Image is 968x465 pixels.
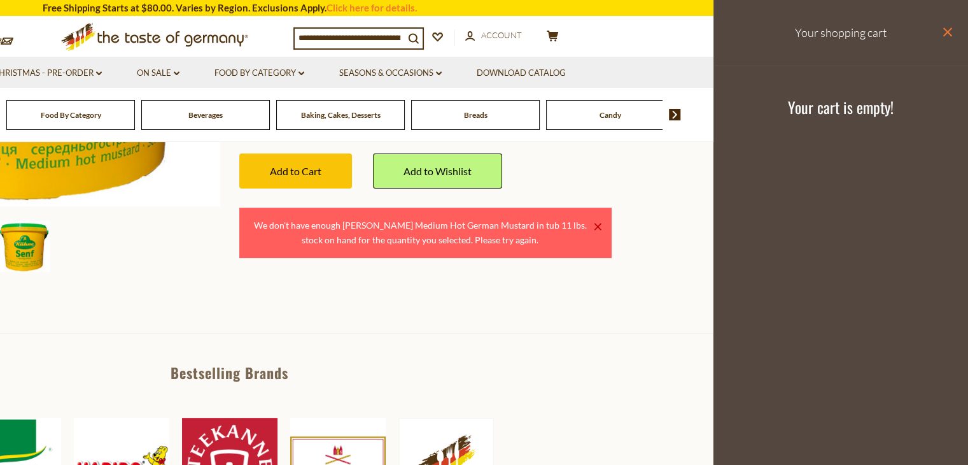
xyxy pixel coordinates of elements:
a: Baking, Cakes, Desserts [301,110,381,120]
div: We don't have enough [PERSON_NAME] Medium Hot German Mustard in tub 11 lbs. stock on hand for the... [249,218,591,248]
a: Breads [464,110,488,120]
img: next arrow [669,109,681,120]
a: Account [465,29,522,43]
button: Add to Cart [239,154,352,189]
h3: Your cart is empty! [729,97,952,117]
a: On Sale [137,66,179,80]
a: Food By Category [41,110,101,120]
a: Add to Wishlist [373,154,502,189]
a: Download Catalog [477,66,566,80]
span: Account [481,30,522,40]
a: × [594,223,601,231]
a: Seasons & Occasions [339,66,442,80]
a: Beverages [188,110,223,120]
a: Click here for details. [326,2,417,13]
span: Add to Cart [270,165,321,177]
a: Food By Category [214,66,304,80]
a: Candy [600,110,621,120]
